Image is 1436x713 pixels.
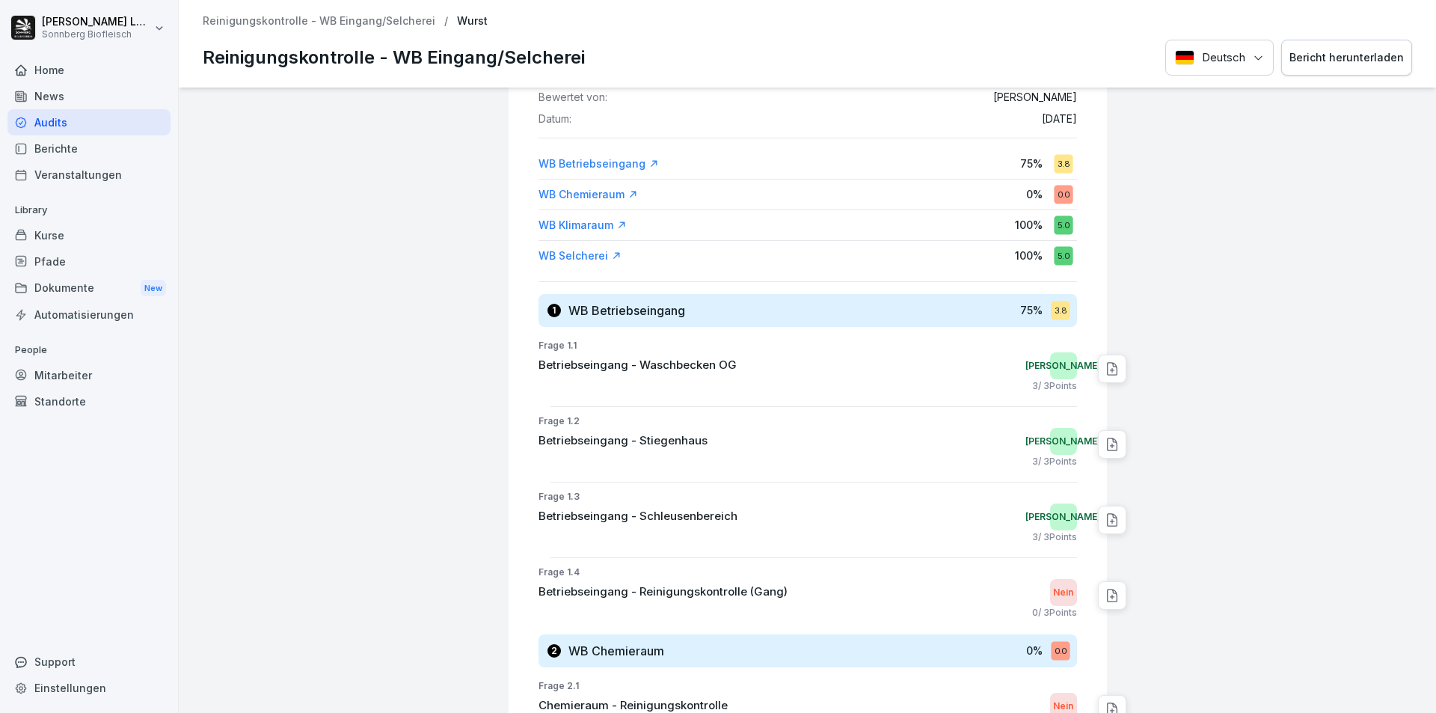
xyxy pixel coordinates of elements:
[7,57,171,83] a: Home
[568,643,664,659] h3: WB Chemieraum
[538,156,659,171] a: WB Betriebseingang
[7,83,171,109] a: News
[1032,455,1077,468] p: 3 / 3 Points
[7,222,171,248] a: Kurse
[7,198,171,222] p: Library
[538,490,1077,504] p: Frage 1.3
[547,644,561,658] div: 2
[42,29,151,40] p: Sonnberg Biofleisch
[538,414,1077,428] p: Frage 1.2
[7,338,171,362] p: People
[7,135,171,162] a: Berichte
[1202,49,1245,67] p: Deutsch
[1032,379,1077,393] p: 3 / 3 Points
[7,109,171,135] a: Audits
[1289,49,1404,66] div: Bericht herunterladen
[1032,606,1077,619] p: 0 / 3 Points
[1050,579,1077,606] div: Nein
[1015,248,1043,263] p: 100 %
[1026,186,1043,202] p: 0 %
[1042,113,1077,126] p: [DATE]
[1050,352,1077,379] div: [PERSON_NAME]
[1032,530,1077,544] p: 3 / 3 Points
[993,91,1077,104] p: [PERSON_NAME]
[568,302,685,319] h3: WB Betriebseingang
[1051,641,1070,660] div: 0.0
[457,15,488,28] p: Wurst
[538,679,1077,693] p: Frage 2.1
[7,675,171,701] a: Einstellungen
[1050,504,1077,530] div: [PERSON_NAME]
[1051,301,1070,319] div: 3.8
[1281,40,1412,76] button: Bericht herunterladen
[1020,302,1043,318] p: 75 %
[7,649,171,675] div: Support
[538,584,788,601] p: Betriebseingang - Reinigungskontrolle (Gang)
[7,388,171,414] a: Standorte
[1054,246,1073,265] div: 5.0
[538,113,571,126] p: Datum:
[538,218,627,233] a: WB Klimaraum
[538,432,708,450] p: Betriebseingang - Stiegenhaus
[538,357,737,374] p: Betriebseingang - Waschbecken OG
[141,280,166,297] div: New
[538,91,607,104] p: Bewertet von:
[1050,428,1077,455] div: [PERSON_NAME]
[1165,40,1274,76] button: Language
[7,248,171,275] a: Pfade
[1020,156,1043,171] p: 75 %
[1026,643,1043,658] p: 0 %
[538,187,638,202] a: WB Chemieraum
[42,16,151,28] p: [PERSON_NAME] Lumetsberger
[7,302,171,328] a: Automatisierungen
[1175,50,1194,65] img: Deutsch
[203,44,585,71] p: Reinigungskontrolle - WB Eingang/Selcherei
[547,304,561,317] div: 1
[7,275,171,302] a: DokumenteNew
[538,248,622,263] a: WB Selcherei
[444,15,448,28] p: /
[1054,154,1073,173] div: 3.8
[7,275,171,302] div: Dokumente
[1015,217,1043,233] p: 100 %
[1054,185,1073,204] div: 0.0
[203,15,435,28] a: Reinigungskontrolle - WB Eingang/Selcherei
[7,162,171,188] a: Veranstaltungen
[7,362,171,388] a: Mitarbeiter
[1054,215,1073,234] div: 5.0
[538,508,737,525] p: Betriebseingang - Schleusenbereich
[538,339,1077,352] p: Frage 1.1
[538,566,1077,579] p: Frage 1.4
